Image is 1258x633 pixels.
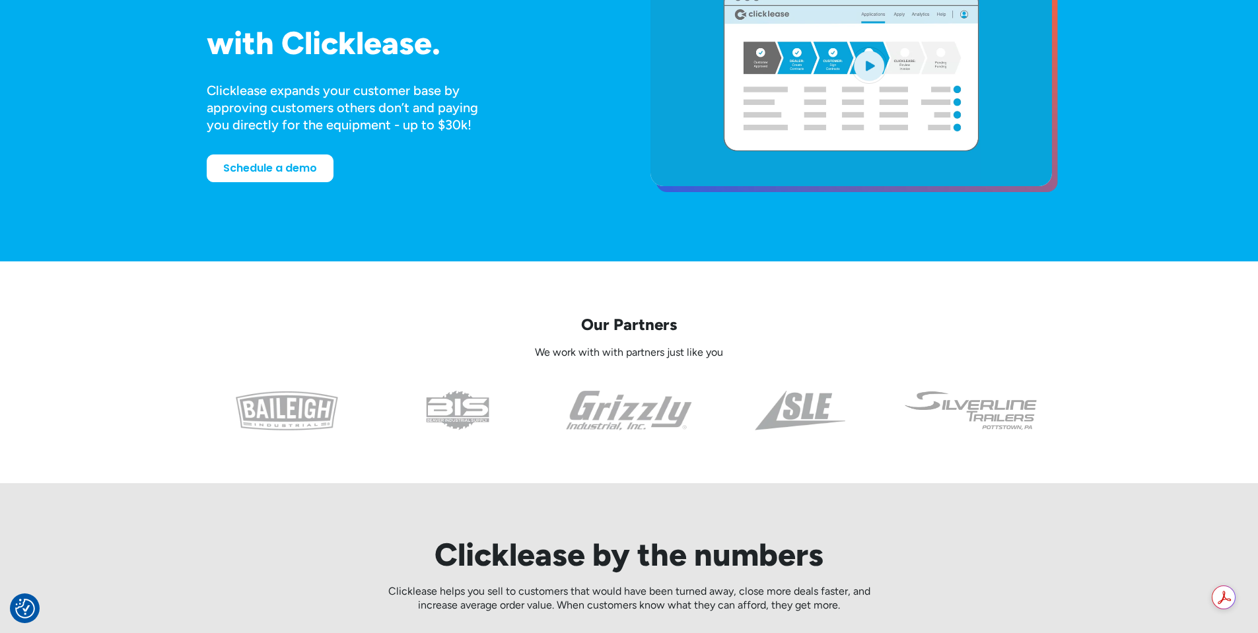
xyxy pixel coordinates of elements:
[236,391,338,430] img: baileigh logo
[376,536,883,574] h2: Clicklease by the numbers
[207,26,608,61] h1: with Clicklease.
[15,599,35,618] button: Consent Preferences
[755,391,845,430] img: a black and white photo of the side of a triangle
[566,391,692,430] img: the grizzly industrial inc logo
[207,154,333,182] a: Schedule a demo
[851,47,887,84] img: Blue play button logo on a light blue circular background
[15,599,35,618] img: Revisit consent button
[376,585,883,613] p: Clicklease helps you sell to customers that would have been turned away, close more deals faster,...
[207,314,1052,335] p: Our Partners
[207,346,1052,360] p: We work with with partners just like you
[207,82,503,133] div: Clicklease expands your customer base by approving customers others don’t and paying you directly...
[426,391,489,430] img: the logo for beaver industrial supply
[903,391,1039,430] img: undefined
